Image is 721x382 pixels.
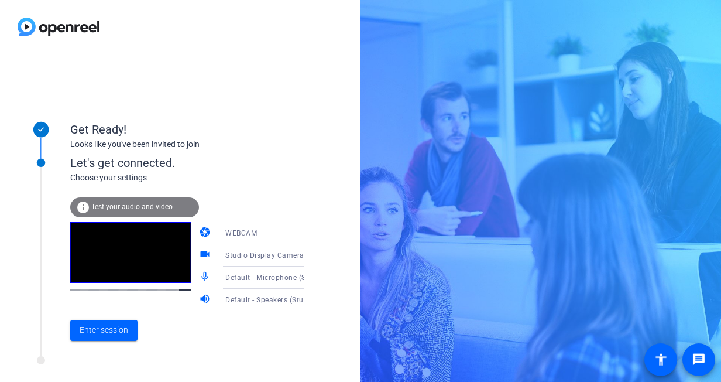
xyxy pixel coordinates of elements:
span: Default - Microphone (Studio Display Audio) (05ac:1114) [225,272,420,282]
mat-icon: info [76,200,90,214]
mat-icon: mic_none [199,271,213,285]
span: Test your audio and video [91,203,173,211]
div: Looks like you've been invited to join [70,138,304,151]
mat-icon: message [692,353,706,367]
mat-icon: camera [199,226,213,240]
span: Enter session [80,324,128,336]
mat-icon: videocam [199,248,213,262]
span: Studio Display Camera (05ac:1114) [225,250,348,260]
div: Choose your settings [70,172,328,184]
span: Default - Speakers (Studio Display Audio) (05ac:1114) [225,295,411,304]
div: Get Ready! [70,121,304,138]
button: Enter session [70,320,138,341]
span: WEBCAM [225,229,257,237]
div: Let's get connected. [70,154,328,172]
mat-icon: accessibility [654,353,668,367]
mat-icon: volume_up [199,293,213,307]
